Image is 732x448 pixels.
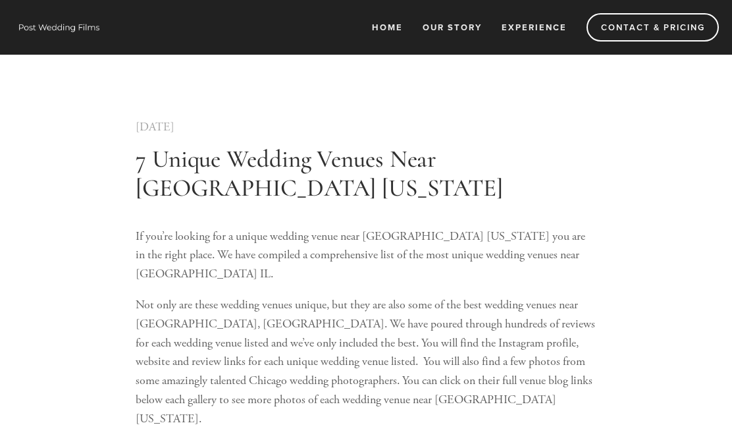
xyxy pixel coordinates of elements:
[414,16,490,38] a: Our Story
[136,296,596,429] p: Not only are these wedding venues unique, but they are also some of the best wedding venues near ...
[363,16,411,38] a: Home
[587,13,719,42] a: Contact & Pricing
[136,119,174,134] a: [DATE]
[493,16,575,38] a: Experience
[136,144,503,203] a: 7 Unique Wedding Venues Near [GEOGRAPHIC_DATA] [US_STATE]
[13,17,105,37] img: Wisconsin Wedding Videographer
[136,227,596,284] p: If you’re looking for a unique wedding venue near [GEOGRAPHIC_DATA] [US_STATE] you are in the rig...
